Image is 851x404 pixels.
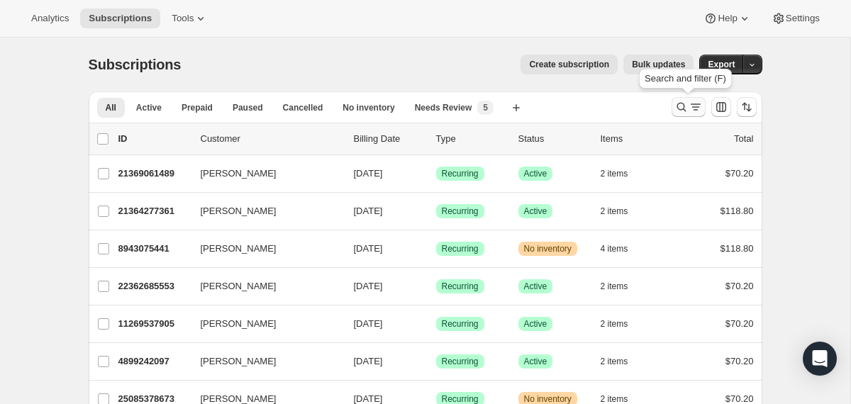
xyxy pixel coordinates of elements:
[354,168,383,179] span: [DATE]
[524,168,547,179] span: Active
[601,352,644,371] button: 2 items
[118,279,189,293] p: 22362685553
[354,356,383,366] span: [DATE]
[354,243,383,254] span: [DATE]
[529,59,609,70] span: Create subscription
[118,317,189,331] p: 11269537905
[601,206,628,217] span: 2 items
[201,132,343,146] p: Customer
[442,356,479,367] span: Recurring
[734,132,753,146] p: Total
[163,9,216,28] button: Tools
[192,313,334,335] button: [PERSON_NAME]
[601,281,628,292] span: 2 items
[711,97,731,117] button: Customize table column order and visibility
[623,55,694,74] button: Bulk updates
[192,350,334,373] button: [PERSON_NAME]
[201,317,277,331] span: [PERSON_NAME]
[524,356,547,367] span: Active
[601,201,644,221] button: 2 items
[31,13,69,24] span: Analytics
[672,97,706,117] button: Search and filter results
[601,276,644,296] button: 2 items
[601,314,644,334] button: 2 items
[192,237,334,260] button: [PERSON_NAME]
[343,102,394,113] span: No inventory
[803,342,837,376] div: Open Intercom Messenger
[233,102,263,113] span: Paused
[106,102,116,113] span: All
[442,281,479,292] span: Recurring
[118,242,189,256] p: 8943075441
[23,9,77,28] button: Analytics
[442,206,479,217] span: Recurring
[721,206,754,216] span: $118.80
[354,318,383,329] span: [DATE]
[354,281,383,291] span: [DATE]
[354,132,425,146] p: Billing Date
[80,9,160,28] button: Subscriptions
[632,59,685,70] span: Bulk updates
[763,9,828,28] button: Settings
[436,132,507,146] div: Type
[601,132,672,146] div: Items
[415,102,472,113] span: Needs Review
[725,168,754,179] span: $70.20
[118,352,754,371] div: 4899242097[PERSON_NAME][DATE]SuccessRecurringSuccessActive2 items$70.20
[118,164,754,184] div: 21369061489[PERSON_NAME][DATE]SuccessRecurringSuccessActive2 items$70.20
[601,318,628,330] span: 2 items
[786,13,820,24] span: Settings
[118,276,754,296] div: 22362685553[PERSON_NAME][DATE]SuccessRecurringSuccessActive2 items$70.20
[505,98,528,118] button: Create new view
[699,55,743,74] button: Export
[442,168,479,179] span: Recurring
[442,243,479,254] span: Recurring
[695,9,760,28] button: Help
[192,200,334,223] button: [PERSON_NAME]
[201,167,277,181] span: [PERSON_NAME]
[201,279,277,293] span: [PERSON_NAME]
[201,242,277,256] span: [PERSON_NAME]
[524,206,547,217] span: Active
[283,102,323,113] span: Cancelled
[601,243,628,254] span: 4 items
[725,318,754,329] span: $70.20
[118,204,189,218] p: 21364277361
[201,204,277,218] span: [PERSON_NAME]
[354,206,383,216] span: [DATE]
[524,243,572,254] span: No inventory
[442,318,479,330] span: Recurring
[201,354,277,369] span: [PERSON_NAME]
[118,354,189,369] p: 4899242097
[118,167,189,181] p: 21369061489
[136,102,162,113] span: Active
[725,393,754,404] span: $70.20
[118,201,754,221] div: 21364277361[PERSON_NAME][DATE]SuccessRecurringSuccessActive2 items$118.80
[118,314,754,334] div: 11269537905[PERSON_NAME][DATE]SuccessRecurringSuccessActive2 items$70.20
[118,132,189,146] p: ID
[601,164,644,184] button: 2 items
[118,132,754,146] div: IDCustomerBilling DateTypeStatusItemsTotal
[192,275,334,298] button: [PERSON_NAME]
[737,97,757,117] button: Sort the results
[721,243,754,254] span: $118.80
[725,281,754,291] span: $70.20
[601,168,628,179] span: 2 items
[89,57,182,72] span: Subscriptions
[708,59,735,70] span: Export
[518,132,589,146] p: Status
[601,356,628,367] span: 2 items
[354,393,383,404] span: [DATE]
[521,55,618,74] button: Create subscription
[718,13,737,24] span: Help
[118,239,754,259] div: 8943075441[PERSON_NAME][DATE]SuccessRecurringWarningNo inventory4 items$118.80
[601,239,644,259] button: 4 items
[192,162,334,185] button: [PERSON_NAME]
[524,281,547,292] span: Active
[182,102,213,113] span: Prepaid
[483,102,488,113] span: 5
[172,13,194,24] span: Tools
[524,318,547,330] span: Active
[725,356,754,366] span: $70.20
[89,13,152,24] span: Subscriptions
